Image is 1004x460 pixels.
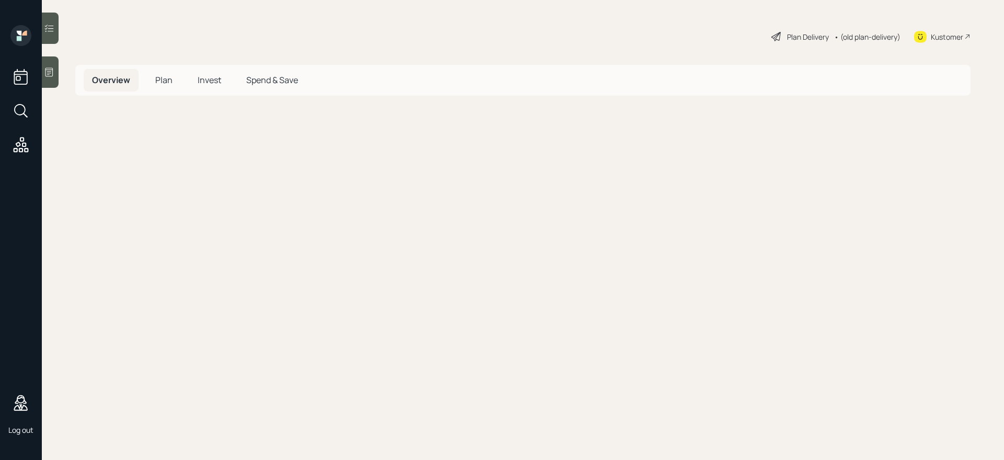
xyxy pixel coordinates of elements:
[155,74,173,86] span: Plan
[198,74,221,86] span: Invest
[92,74,130,86] span: Overview
[246,74,298,86] span: Spend & Save
[8,425,33,435] div: Log out
[787,31,829,42] div: Plan Delivery
[931,31,963,42] div: Kustomer
[834,31,900,42] div: • (old plan-delivery)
